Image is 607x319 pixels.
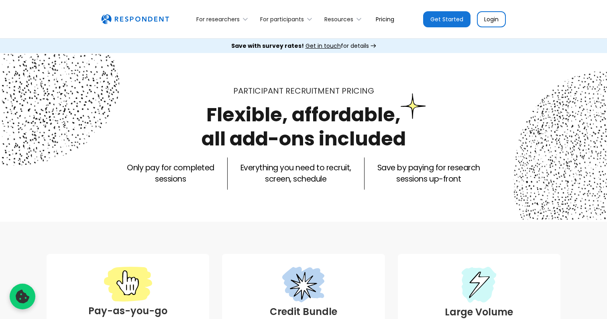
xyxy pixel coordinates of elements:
h3: Pay-as-you-go [53,304,203,318]
span: PRICING [342,85,374,96]
a: Pricing [369,10,401,29]
div: for details [231,42,369,50]
div: For researchers [196,15,240,23]
h3: Credit Bundle [228,305,378,319]
div: Resources [320,10,369,29]
span: Participant recruitment [233,85,340,96]
p: Everything you need to recruit, screen, schedule [240,162,351,185]
h1: Flexible, affordable, all add-ons included [202,101,406,152]
span: Get in touch [306,42,341,50]
div: For participants [260,15,304,23]
div: For researchers [192,10,256,29]
div: Resources [324,15,353,23]
p: Save by paying for research sessions up-front [377,162,480,185]
strong: Save with survey rates! [231,42,304,50]
a: home [101,14,169,25]
p: Only pay for completed sessions [127,162,214,185]
img: Untitled UI logotext [101,14,169,25]
a: Login [477,11,506,27]
a: Get Started [423,11,471,27]
div: For participants [256,10,320,29]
